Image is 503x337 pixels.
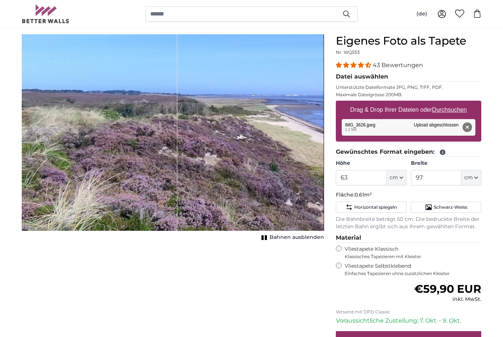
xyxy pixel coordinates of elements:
div: inkl. MwSt. [414,296,481,303]
p: Die Bahnbreite beträgt 50 cm. Die bedruckte Breite der letzten Bahn ergibt sich aus Ihrem gewählt... [336,216,481,230]
button: Schwarz-Weiss [411,202,481,213]
label: Vliestapete Selbstklebend [345,263,481,277]
p: Maximale Dateigrösse 200MB. [336,92,481,98]
span: €59,90 EUR [414,282,481,296]
button: cm [461,170,481,185]
p: Unterstützte Dateiformate JPG, PNG, TIFF, PDF. [336,84,481,90]
button: cm [387,170,407,185]
img: Betterwalls [22,4,70,23]
span: 4.40 stars [336,62,373,69]
span: cm [390,174,398,181]
button: (de) [411,7,433,21]
span: 43 Bewertungen [373,62,423,69]
legend: Gewünschtes Format eingeben: [336,147,481,157]
label: Drag & Drop Ihrer Dateien oder [347,103,470,117]
p: Fläche: [336,191,481,199]
span: Schwarz-Weiss [434,204,467,210]
button: Horizontal spiegeln [336,202,406,213]
label: Höhe [336,160,406,167]
u: Durchsuchen [432,107,467,113]
p: Voraussichtliche Zustellung: 7. Okt. - 9. Okt. [336,316,481,325]
span: Klassisches Tapezieren mit Kleister [345,254,475,260]
label: Breite [411,160,481,167]
span: Einfaches Tapezieren ohne zusätzlichen Kleister [345,271,481,277]
span: 0.61m² [355,191,372,198]
div: 1 of 1 [22,34,324,243]
span: cm [464,174,473,181]
legend: Datei auswählen [336,72,481,81]
label: Vliestapete Klassisch [345,246,475,260]
span: Nr. WQ553 [336,49,360,55]
legend: Material [336,233,481,243]
p: Versand mit DPD Classic [336,309,481,315]
span: Horizontal spiegeln [354,204,397,210]
span: Bahnen ausblenden [270,234,324,241]
h1: Eigenes Foto als Tapete [336,34,481,48]
button: Bahnen ausblenden [259,232,324,243]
